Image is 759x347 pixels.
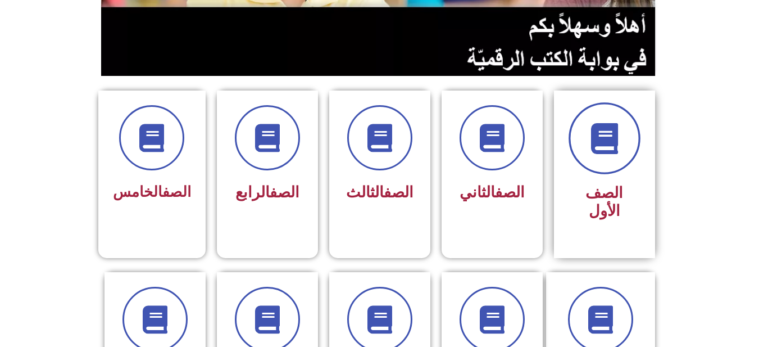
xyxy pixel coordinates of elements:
[235,183,299,201] span: الرابع
[346,183,413,201] span: الثالث
[162,183,191,200] a: الصف
[460,183,525,201] span: الثاني
[585,184,623,220] span: الصف الأول
[384,183,413,201] a: الصف
[270,183,299,201] a: الصف
[495,183,525,201] a: الصف
[113,183,191,200] span: الخامس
